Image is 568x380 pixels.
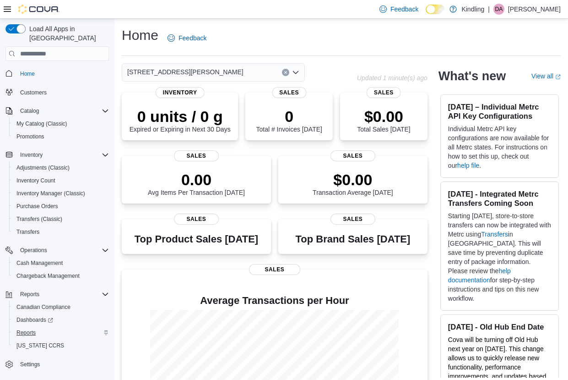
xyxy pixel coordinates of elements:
a: Dashboards [13,314,57,325]
span: Operations [16,245,109,256]
span: Reports [16,289,109,300]
p: $0.00 [313,171,393,189]
span: Cash Management [13,258,109,269]
span: Inventory Count [13,175,109,186]
button: Transfers (Classic) [9,213,113,226]
span: Purchase Orders [16,203,58,210]
p: Updated 1 minute(s) ago [357,74,427,82]
span: Cash Management [16,259,63,267]
h3: [DATE] - Integrated Metrc Transfers Coming Soon [448,189,551,208]
button: Reports [9,326,113,339]
span: Adjustments (Classic) [13,162,109,173]
span: Sales [174,214,219,225]
button: Reports [2,288,113,301]
span: Inventory [20,151,43,159]
button: Inventory Count [9,174,113,187]
img: Cova [18,5,60,14]
span: Sales [330,150,375,161]
a: Transfers (Classic) [13,214,66,225]
div: Total # Invoices [DATE] [256,107,322,133]
span: Feedback [390,5,418,14]
a: Inventory Count [13,175,59,186]
span: [STREET_ADDRESS][PERSON_NAME] [127,66,243,77]
a: View allExternal link [531,72,561,80]
p: 0 [256,107,322,126]
span: My Catalog (Classic) [16,120,67,127]
a: Transfers [481,231,508,238]
a: Settings [16,359,43,370]
a: [US_STATE] CCRS [13,340,68,351]
button: Cash Management [9,257,113,270]
a: My Catalog (Classic) [13,118,71,129]
span: [US_STATE] CCRS [16,342,64,349]
a: Adjustments (Classic) [13,162,73,173]
a: help file [457,162,479,169]
h3: [DATE] - Old Hub End Date [448,322,551,331]
span: Inventory [16,149,109,160]
button: Inventory [2,149,113,161]
div: Transaction Average [DATE] [313,171,393,196]
span: Home [20,70,35,77]
button: Inventory Manager (Classic) [9,187,113,200]
span: Transfers (Classic) [16,215,62,223]
span: Feedback [179,33,206,43]
span: Catalog [20,107,39,115]
span: Customers [16,87,109,98]
button: Operations [2,244,113,257]
a: Reports [13,327,39,338]
a: Inventory Manager (Classic) [13,188,89,199]
h1: Home [122,26,158,44]
p: 0 units / 0 g [130,107,231,126]
span: Adjustments (Classic) [16,164,70,171]
span: DA [495,4,503,15]
a: Dashboards [9,314,113,326]
span: Purchase Orders [13,201,109,212]
svg: External link [555,74,561,80]
button: Operations [16,245,51,256]
p: Kindling [461,4,484,15]
a: Feedback [164,29,210,47]
span: Customers [20,89,47,96]
div: Avg Items Per Transaction [DATE] [148,171,245,196]
p: | [488,4,490,15]
button: Catalog [16,105,43,116]
button: Reports [16,289,43,300]
a: Transfers [13,226,43,237]
button: Transfers [9,226,113,238]
button: Home [2,66,113,80]
span: Inventory Manager (Classic) [16,190,85,197]
span: Home [16,67,109,79]
a: Cash Management [13,258,66,269]
button: Adjustments (Classic) [9,161,113,174]
h3: Top Brand Sales [DATE] [296,234,411,245]
span: Sales [174,150,219,161]
button: Promotions [9,130,113,143]
a: Customers [16,87,50,98]
button: Clear input [282,69,289,76]
button: Catalog [2,105,113,117]
h3: Top Product Sales [DATE] [135,234,258,245]
span: Transfers (Classic) [13,214,109,225]
button: [US_STATE] CCRS [9,339,113,352]
button: Open list of options [292,69,299,76]
a: Canadian Compliance [13,302,74,313]
span: Catalog [16,105,109,116]
a: help documentation [448,267,511,284]
a: Home [16,68,38,79]
span: Inventory Manager (Classic) [13,188,109,199]
span: Settings [16,358,109,370]
div: Daniel Amyotte [493,4,504,15]
span: Sales [367,87,401,98]
div: Expired or Expiring in Next 30 Days [130,107,231,133]
button: Purchase Orders [9,200,113,213]
span: Canadian Compliance [13,302,109,313]
p: [PERSON_NAME] [508,4,561,15]
span: Promotions [13,131,109,142]
p: $0.00 [357,107,410,126]
span: Sales [249,264,300,275]
span: Sales [272,87,306,98]
h3: [DATE] – Individual Metrc API Key Configurations [448,102,551,121]
button: Canadian Compliance [9,301,113,314]
button: Inventory [16,149,46,160]
span: Inventory [156,87,205,98]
